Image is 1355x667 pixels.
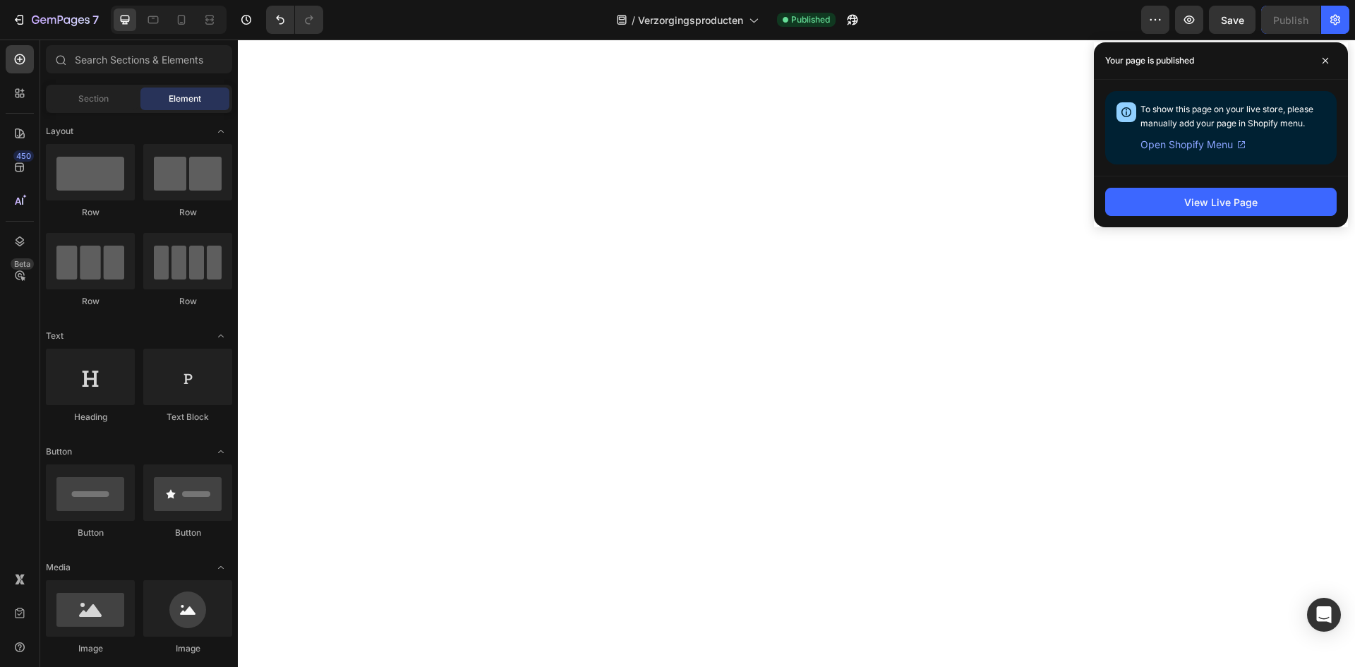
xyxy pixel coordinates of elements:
div: Image [46,642,135,655]
div: Button [46,527,135,539]
div: Text Block [143,411,232,423]
div: Row [143,206,232,219]
div: Heading [46,411,135,423]
button: View Live Page [1105,188,1337,216]
iframe: Design area [238,40,1355,667]
div: Publish [1273,13,1308,28]
div: Undo/Redo [266,6,323,34]
span: Verzorgingsproducten [638,13,743,28]
span: Element [169,92,201,105]
button: Publish [1261,6,1320,34]
div: Open Intercom Messenger [1307,598,1341,632]
div: View Live Page [1184,195,1258,210]
span: Open Shopify Menu [1140,136,1233,153]
span: Text [46,330,64,342]
p: Your page is published [1105,54,1194,68]
button: 7 [6,6,105,34]
button: Save [1209,6,1255,34]
div: Row [46,295,135,308]
span: Toggle open [210,120,232,143]
span: Section [78,92,109,105]
span: Toggle open [210,556,232,579]
p: 7 [92,11,99,28]
div: Beta [11,258,34,270]
div: Button [143,527,232,539]
span: Published [791,13,830,26]
span: Toggle open [210,325,232,347]
span: Media [46,561,71,574]
span: To show this page on your live store, please manually add your page in Shopify menu. [1140,104,1313,128]
div: 450 [13,150,34,162]
span: Layout [46,125,73,138]
div: Image [143,642,232,655]
div: Row [46,206,135,219]
div: Row [143,295,232,308]
span: / [632,13,635,28]
span: Button [46,445,72,458]
span: Save [1221,14,1244,26]
span: Toggle open [210,440,232,463]
input: Search Sections & Elements [46,45,232,73]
